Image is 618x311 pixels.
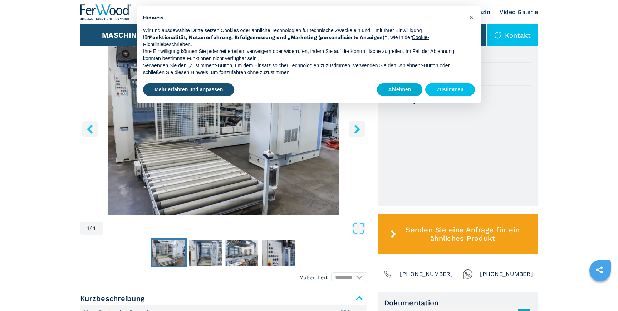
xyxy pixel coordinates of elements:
[466,11,477,23] button: Schließen Sie diesen Hinweis
[494,31,501,39] img: Kontakt
[82,121,98,137] button: left-button
[80,238,367,267] nav: Thumbnail Navigation
[87,225,89,231] span: 1
[487,24,538,46] div: Kontakt
[425,83,475,96] button: Zustimmen
[469,13,474,21] span: ×
[149,34,388,40] strong: Funktionalität, Nutzererfahrung, Erfolgsmessung und „Marketing (personalisierte Anzeigen)“
[143,83,234,96] button: Mehr erfahren und anpassen
[399,225,526,243] span: Senden Sie eine Anfrage für ein ähnliches Produkt
[377,83,423,96] button: Ablehnen
[262,240,295,266] img: 2589014ee9e3f326df616f6fd4a72a22
[80,292,367,305] span: Kurzbeschreibung
[80,41,367,215] div: Go to Slide 1
[143,62,463,76] p: Verwenden Sie den „Zustimmen“-Button, um dem Einsatz solcher Technologien zuzustimmen. Verwenden ...
[80,4,132,20] img: Ferwood
[588,279,613,306] iframe: Chat
[463,269,473,279] img: Whatsapp
[80,41,367,215] img: Entlader BARGSTEDT TSH 250/QR/25/12
[384,298,531,307] span: Dokumentation
[349,121,365,137] button: right-button
[105,222,365,235] button: Open Fullscreen
[299,274,328,281] em: Maßeinheit
[143,14,463,21] h2: Hinweis
[143,27,463,48] p: Wir und ausgewählte Dritte setzen Cookies oder ähnliche Technologien für technische Zwecke ein un...
[189,240,222,266] img: 1f2b3afbc44bbdc406b8df12f006bac1
[151,238,187,267] button: Go to Slide 1
[260,238,296,267] button: Go to Slide 4
[143,34,429,47] a: Cookie-Richtlinie
[92,225,96,231] span: 4
[225,240,258,266] img: eb600a1e2896b577533dbf7b83088077
[224,238,260,267] button: Go to Slide 3
[102,31,147,39] button: Maschinen
[89,225,92,231] span: /
[480,269,533,279] span: [PHONE_NUMBER]
[378,214,538,254] button: Senden Sie eine Anfrage für ein ähnliches Produkt
[187,238,223,267] button: Go to Slide 2
[152,240,185,266] img: e5506ae522641cb416bc5009ea17192e
[400,269,453,279] span: [PHONE_NUMBER]
[143,48,463,62] p: Ihre Einwilligung können Sie jederzeit erteilen, verweigern oder widerrufen, indem Sie auf die Ko...
[500,9,538,15] a: Video Galerie
[590,261,608,279] a: sharethis
[383,269,393,279] img: Phone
